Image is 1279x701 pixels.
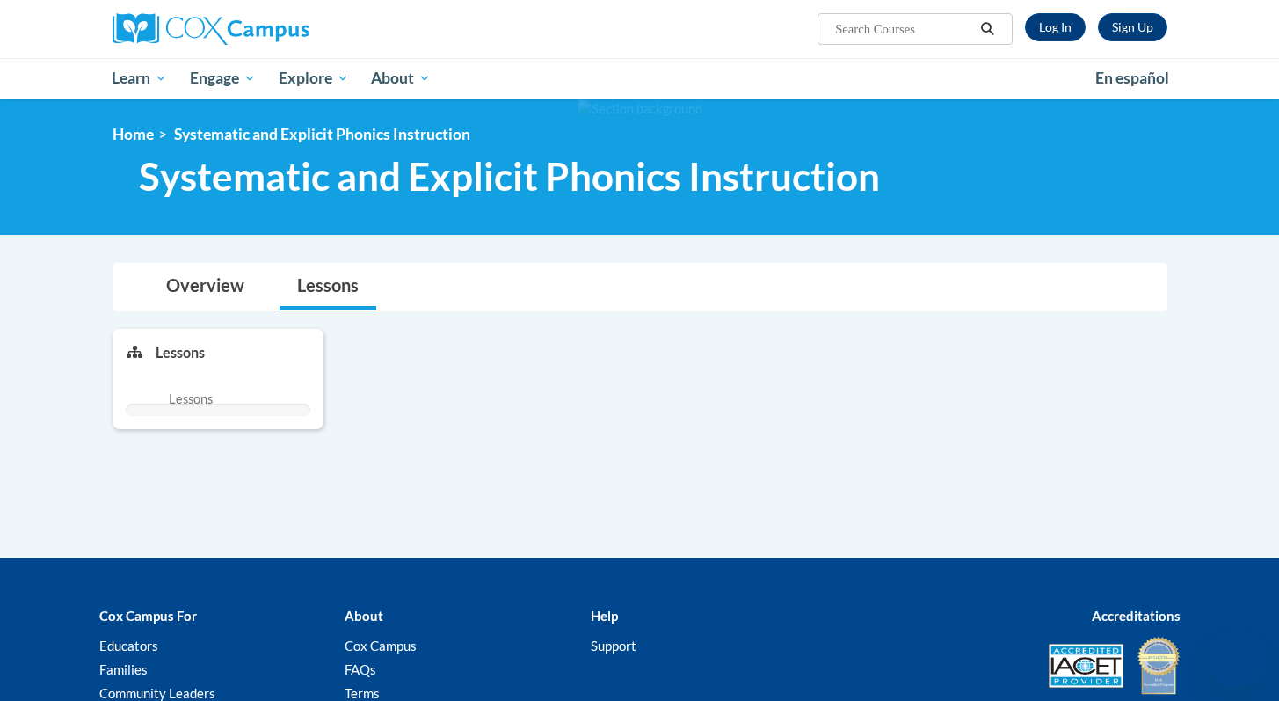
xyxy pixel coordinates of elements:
div: Main menu [86,58,1194,99]
a: Log In [1025,13,1086,41]
a: Lessons [280,264,376,310]
span: Systematic and Explicit Phonics Instruction [139,153,880,200]
span: Learn [112,68,167,89]
a: Overview [149,264,262,310]
b: Help [591,608,618,624]
a: About [360,58,442,99]
b: Cox Campus For [99,608,197,624]
a: Learn [101,58,179,99]
a: Families [99,661,148,677]
a: Terms [345,685,380,701]
span: Explore [279,68,349,89]
img: Section background [578,99,702,119]
b: Accreditations [1092,608,1181,624]
a: Engage [178,58,267,99]
iframe: Button to launch messaging window [1209,631,1265,687]
a: Educators [99,638,158,654]
span: En español [1095,69,1169,87]
a: Explore [267,58,360,99]
span: Engage [190,68,256,89]
i:  [979,23,995,36]
span: About [371,68,431,89]
button: Search [974,18,1000,40]
a: Register [1098,13,1167,41]
img: IDA® Accredited [1137,635,1181,697]
a: Home [113,125,154,143]
input: Search Courses [833,18,974,40]
img: Accredited IACET® Provider [1049,644,1123,688]
span: Systematic and Explicit Phonics Instruction [174,125,470,143]
a: Community Leaders [99,685,215,701]
img: Cox Campus [113,13,309,45]
span: Lessons [169,390,213,409]
a: Support [591,638,636,654]
a: Cox Campus [113,13,447,45]
p: Lessons [156,343,205,362]
a: En español [1084,60,1181,97]
a: Cox Campus [345,638,417,654]
a: FAQs [345,661,376,677]
b: About [345,608,383,624]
